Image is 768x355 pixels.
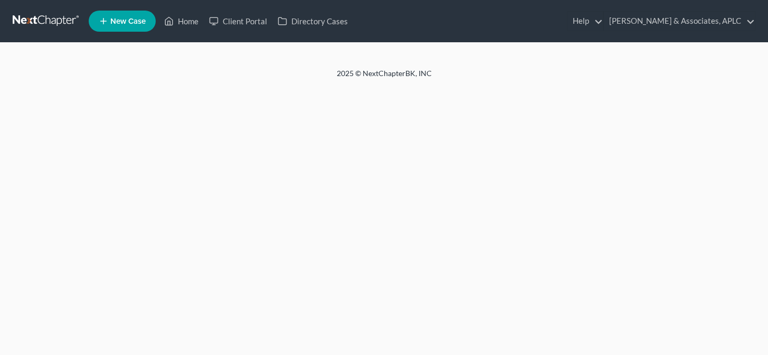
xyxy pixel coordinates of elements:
[204,12,272,31] a: Client Portal
[159,12,204,31] a: Home
[272,12,353,31] a: Directory Cases
[83,68,685,87] div: 2025 © NextChapterBK, INC
[567,12,603,31] a: Help
[604,12,755,31] a: [PERSON_NAME] & Associates, APLC
[89,11,156,32] new-legal-case-button: New Case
